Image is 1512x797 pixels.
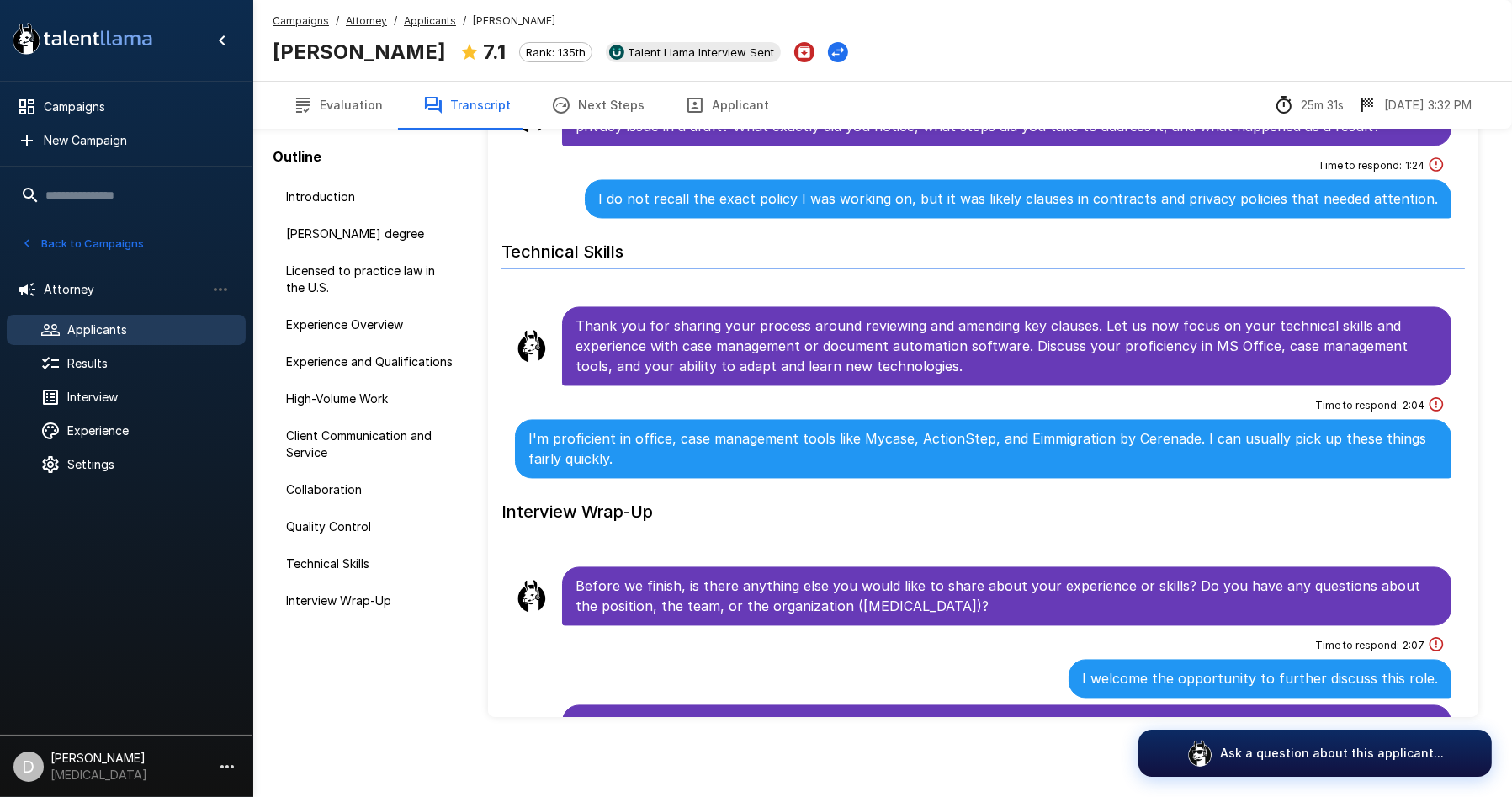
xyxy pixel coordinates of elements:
[273,82,403,129] button: Evaluation
[576,715,1438,755] p: Thank you for taking the time to interview [DATE]. I appreciate you sharing your experiences with...
[273,310,468,340] div: Experience Overview
[576,316,1438,377] p: Thank you for sharing your process around reviewing and amending key clauses. Let us now focus on...
[794,42,814,62] button: Archive Applicant
[1186,740,1213,767] img: logo_glasses@2x.png
[273,219,468,249] div: [PERSON_NAME] degree
[1220,745,1444,762] p: Ask a question about this applicant...
[273,475,468,505] div: Collaboration
[403,82,531,129] button: Transcript
[501,226,1465,270] h6: Technical Skills
[336,13,339,29] span: /
[1403,638,1424,655] span: 2 : 07
[531,82,665,129] button: Next Steps
[286,592,454,609] span: Interview Wrap-Up
[598,189,1438,210] p: I do not recall the exact policy I was working on, but it was likely clauses in contracts and pri...
[1403,398,1424,415] span: 2 : 04
[483,40,506,64] b: 7.1
[1082,669,1438,689] p: I welcome the opportunity to further discuss this role.
[1428,157,1445,177] div: This answer took longer than usual and could be a sign of cheating
[273,182,468,212] div: Introduction
[273,256,468,303] div: Licensed to practice law in the U.S.
[473,13,555,29] span: [PERSON_NAME]
[1301,97,1344,114] p: 25m 31s
[404,14,456,27] u: Applicants
[346,14,387,27] u: Attorney
[1428,396,1445,417] div: This answer took longer than usual and could be a sign of cheating
[286,226,454,242] span: [PERSON_NAME] degree
[286,428,454,461] span: Client Communication and Service
[609,45,624,60] img: ukg_logo.jpeg
[1428,636,1445,656] div: This answer took longer than usual and could be a sign of cheating
[1315,638,1399,655] span: Time to respond :
[273,384,468,414] div: High-Volume Work
[520,45,592,59] span: Rank: 135th
[273,14,329,27] u: Campaigns
[1138,730,1492,777] button: Ask a question about this applicant...
[273,347,468,377] div: Experience and Qualifications
[576,576,1438,617] p: Before we finish, is there anything else you would like to share about your experience or skills?...
[621,45,781,59] span: Talent Llama Interview Sent
[665,82,789,129] button: Applicant
[463,13,466,29] span: /
[273,148,321,165] b: Outline
[286,189,454,205] span: Introduction
[1405,158,1424,175] span: 1 : 24
[1274,95,1344,115] div: The time between starting and completing the interview
[273,512,468,542] div: Quality Control
[273,549,468,579] div: Technical Skills
[515,330,549,364] img: llama_clean.png
[286,481,454,498] span: Collaboration
[515,580,549,614] img: llama_clean.png
[528,429,1438,470] p: I'm proficient in office, case management tools like Mycase, ActionStep, and Eimmigration by Cere...
[273,421,468,468] div: Client Communication and Service
[828,42,848,62] button: Change Stage
[286,518,454,535] span: Quality Control
[286,391,454,407] span: High-Volume Work
[273,586,468,616] div: Interview Wrap-Up
[286,316,454,333] span: Experience Overview
[394,13,397,29] span: /
[1318,158,1402,175] span: Time to respond :
[286,555,454,572] span: Technical Skills
[1384,97,1472,114] p: [DATE] 3:32 PM
[1357,95,1472,115] div: The date and time when the interview was completed
[1315,398,1399,415] span: Time to respond :
[286,263,454,296] span: Licensed to practice law in the U.S.
[501,486,1465,530] h6: Interview Wrap-Up
[273,40,446,64] b: [PERSON_NAME]
[286,353,454,370] span: Experience and Qualifications
[606,42,781,62] div: View profile in UKG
